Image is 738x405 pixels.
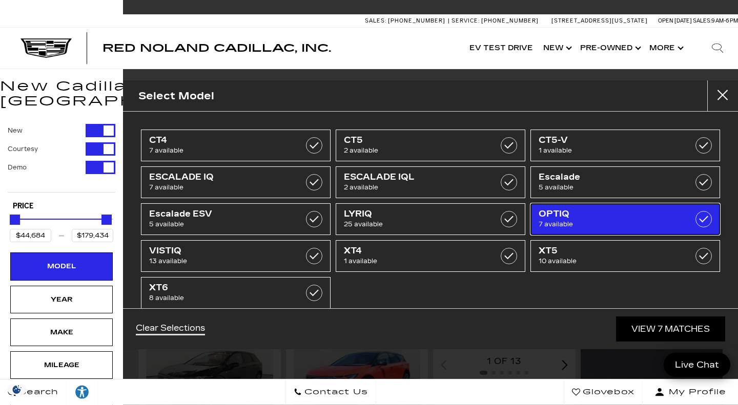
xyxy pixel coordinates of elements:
span: Red Noland Cadillac, Inc. [102,42,331,54]
span: ESCALADE IQ [149,172,296,182]
a: VISTIQ13 available [141,240,331,272]
span: Open [DATE] [658,17,692,24]
a: Contact Us [285,379,376,405]
span: OPTIQ [539,209,686,219]
a: Glovebox [564,379,643,405]
span: 1 available [344,256,491,266]
a: [STREET_ADDRESS][US_STATE] [551,17,648,24]
span: Search [16,385,58,399]
div: Model [36,261,87,272]
div: Maximum Price [101,215,112,225]
a: New [538,28,575,69]
span: Service: [452,17,480,24]
a: Clear Selections [136,323,205,335]
a: Service: [PHONE_NUMBER] [448,18,541,24]
span: XT6 [149,283,296,293]
span: Sales: [365,17,386,24]
span: CT5-V [539,135,686,145]
a: ESCALADE IQL2 available [336,166,525,198]
a: Sales: [PHONE_NUMBER] [365,18,448,24]
a: LYRIQ25 available [336,203,525,235]
span: 2 available [344,182,491,193]
span: 10 available [539,256,686,266]
span: VISTIQ [149,246,296,256]
div: Make [36,327,87,338]
label: New [8,125,23,136]
label: Courtesy [8,144,38,154]
span: 5 available [149,219,296,229]
span: Escalade [539,172,686,182]
input: Maximum [72,229,113,242]
span: 2 available [344,145,491,156]
div: Year [36,294,87,305]
h2: Select Model [138,88,214,104]
span: 13 available [149,256,296,266]
span: Sales: [693,17,711,24]
a: Escalade ESV5 available [141,203,331,235]
button: Open user profile menu [643,379,738,405]
div: Explore your accessibility options [67,385,97,400]
a: XT41 available [336,240,525,272]
a: CT52 available [336,130,525,161]
span: 9 AM-6 PM [711,17,738,24]
span: 1 available [539,145,686,156]
div: Filter by Vehicle Type [8,124,115,192]
span: 7 available [149,182,296,193]
button: More [644,28,687,69]
a: View 7 Matches [616,316,725,342]
a: Explore your accessibility options [67,379,98,405]
span: 5 available [539,182,686,193]
label: Demo [8,162,27,173]
div: Price [10,211,113,242]
div: Mileage [36,359,87,371]
span: Glovebox [580,385,634,399]
span: 7 available [149,145,296,156]
h5: Price [13,202,110,211]
a: CT47 available [141,130,331,161]
span: CT4 [149,135,296,145]
span: ESCALADE IQL [344,172,491,182]
div: MileageMileage [10,351,113,379]
button: close [707,80,738,111]
span: LYRIQ [344,209,491,219]
span: CT5 [344,135,491,145]
span: Escalade ESV [149,209,296,219]
span: 25 available [344,219,491,229]
div: ModelModel [10,252,113,280]
a: CT5-V1 available [530,130,720,161]
span: Contact Us [302,385,368,399]
a: Live Chat [664,353,730,377]
a: ESCALADE IQ7 available [141,166,331,198]
div: YearYear [10,286,113,313]
span: [PHONE_NUMBER] [481,17,539,24]
a: XT510 available [530,240,720,272]
a: EV Test Drive [464,28,538,69]
span: XT4 [344,246,491,256]
a: Pre-Owned [575,28,644,69]
div: Minimum Price [10,215,20,225]
a: Red Noland Cadillac, Inc. [102,43,331,53]
span: My Profile [665,385,726,399]
a: XT68 available [141,277,331,309]
input: Minimum [10,229,51,242]
div: MakeMake [10,318,113,346]
span: [PHONE_NUMBER] [388,17,445,24]
img: Cadillac Dark Logo with Cadillac White Text [20,38,72,58]
img: Opt-Out Icon [5,384,29,395]
section: Click to Open Cookie Consent Modal [5,384,29,395]
a: Escalade5 available [530,166,720,198]
a: OPTIQ7 available [530,203,720,235]
span: XT5 [539,246,686,256]
span: 7 available [539,219,686,229]
span: 8 available [149,293,296,303]
span: Live Chat [670,359,724,371]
